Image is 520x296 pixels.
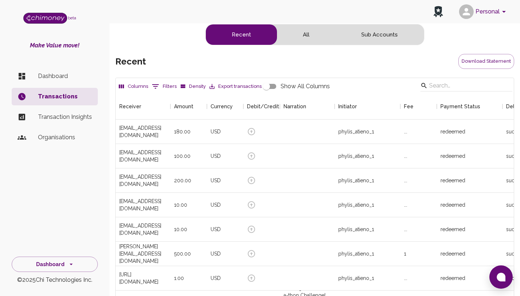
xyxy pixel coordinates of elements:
div: USD [211,226,221,233]
p: Organisations [38,133,92,142]
div: 1.00 [174,274,184,282]
div: phylis_atieno_1 [338,177,374,184]
div: redeemed [440,274,465,282]
div: Amount [170,93,207,120]
div: redeemed [440,128,465,135]
div: 180.00 [174,128,190,135]
p: Transaction Insights [38,113,92,121]
div: Fee [400,93,437,120]
div: Initiator [338,93,357,120]
div: 10.00 [174,226,187,233]
div: USD [211,177,221,184]
div: phylis@chimoney.com [119,243,167,265]
button: Select columns [117,81,150,92]
button: subaccounts [335,24,424,45]
div: Search [420,80,512,93]
div: USD [211,128,221,135]
div: ... [404,226,407,233]
div: USD [211,274,221,282]
button: Dashboard [12,257,98,272]
button: Show filters [150,81,178,92]
p: Transactions [38,92,92,101]
div: atieno@chimoney.io [119,222,167,237]
div: Fee [404,93,413,120]
div: phylis_atieno_1 [338,250,374,257]
button: Download Statement [458,54,514,69]
div: Receiver [116,93,170,120]
div: Currency [211,93,233,120]
div: redeemed [440,152,465,160]
div: redeemed [440,177,465,184]
div: Narration [284,93,306,120]
button: account of current user [456,2,511,21]
div: ... [404,274,407,282]
div: phylis_atieno_1 [338,128,374,135]
div: https://ilp.chimoney.com/phylisphylis [119,271,167,285]
div: Amount [174,93,193,120]
div: redeemed [440,201,465,209]
div: USD [211,250,221,257]
div: Debit/Credit [243,93,280,120]
button: all [277,24,335,45]
div: phylis_atieno_1 [338,226,374,233]
h5: recent [115,56,146,67]
div: Payment Status [440,93,480,120]
button: recent [206,24,277,45]
div: Initiator [335,93,400,120]
img: Logo [23,13,67,24]
div: Payment Status [437,93,502,120]
p: Dashboard [38,72,92,81]
div: ... [404,152,407,160]
div: 200.00 [174,177,191,184]
div: phylis_atieno_1 [338,201,374,209]
div: 500.00 [174,250,191,257]
div: atieno@chimoney.io [119,124,167,139]
div: Narration [280,93,335,120]
button: Density [178,81,208,92]
button: Open chat window [489,265,513,289]
div: phylis_atieno_1 [338,274,374,282]
button: Export transactions [208,81,263,92]
div: ... [404,201,407,209]
div: 1 [404,250,406,257]
input: Search… [429,80,501,91]
div: atieno@chimoney.io [119,198,167,212]
span: beta [68,16,76,20]
div: Currency [207,93,243,120]
div: phylis_atieno_1 [338,152,374,160]
div: USD [211,152,221,160]
div: atieno@chimoney.io [119,149,167,163]
div: atieno@chimoney.io [119,173,167,188]
div: USD [211,201,221,209]
div: ... [404,128,407,135]
div: Debit/Credit [247,93,279,120]
div: 100.00 [174,152,190,160]
span: Show All Columns [281,82,330,91]
div: redeemed [440,250,465,257]
div: Receiver [119,93,141,120]
div: text alignment [205,24,424,45]
div: ... [404,177,407,184]
div: 10.00 [174,201,187,209]
div: redeemed [440,226,465,233]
